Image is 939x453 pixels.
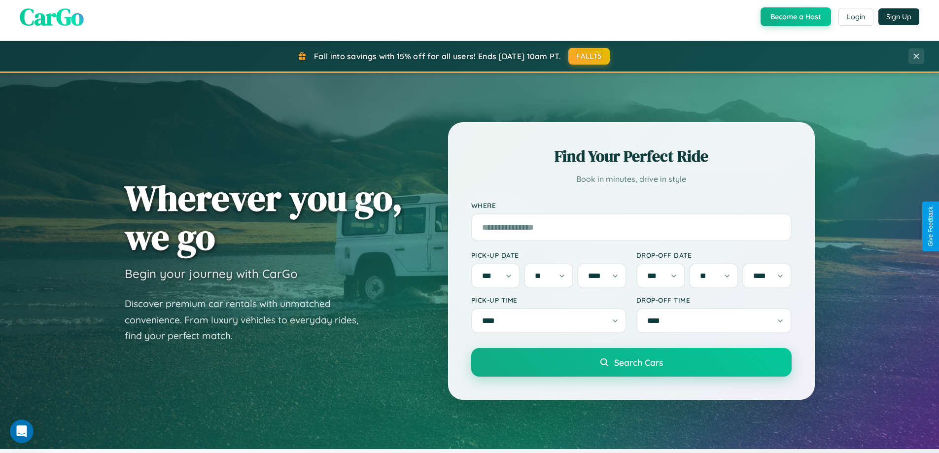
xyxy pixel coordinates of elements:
label: Pick-up Date [471,251,626,259]
label: Where [471,201,792,209]
p: Discover premium car rentals with unmatched convenience. From luxury vehicles to everyday rides, ... [125,296,371,344]
iframe: Intercom live chat [10,419,34,443]
button: Sign Up [878,8,919,25]
p: Book in minutes, drive in style [471,172,792,186]
button: FALL15 [568,48,610,65]
h1: Wherever you go, we go [125,178,403,256]
label: Drop-off Date [636,251,792,259]
label: Drop-off Time [636,296,792,304]
span: Fall into savings with 15% off for all users! Ends [DATE] 10am PT. [314,51,561,61]
span: Search Cars [614,357,663,368]
label: Pick-up Time [471,296,626,304]
button: Login [838,8,873,26]
span: CarGo [20,0,84,33]
button: Become a Host [761,7,831,26]
h3: Begin your journey with CarGo [125,266,298,281]
div: Give Feedback [927,207,934,246]
h2: Find Your Perfect Ride [471,145,792,167]
button: Search Cars [471,348,792,377]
